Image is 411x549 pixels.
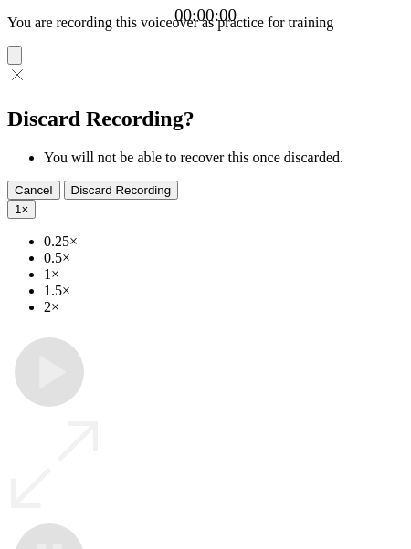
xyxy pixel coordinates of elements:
li: 0.5× [44,250,404,266]
p: You are recording this voiceover as practice for training [7,15,404,31]
li: 2× [44,299,404,316]
li: 1.5× [44,283,404,299]
span: 1 [15,202,21,216]
li: 1× [44,266,404,283]
li: You will not be able to recover this once discarded. [44,150,404,166]
button: Discard Recording [64,181,179,200]
button: Cancel [7,181,60,200]
li: 0.25× [44,233,404,250]
h2: Discard Recording? [7,107,404,131]
a: 00:00:00 [174,5,237,26]
button: 1× [7,200,36,219]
